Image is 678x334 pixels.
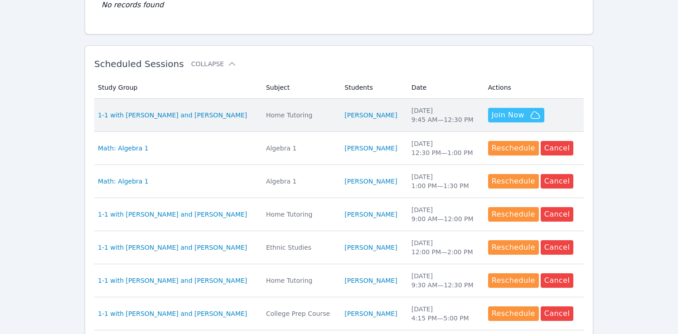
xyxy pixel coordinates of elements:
div: [DATE] 9:00 AM — 12:00 PM [412,205,477,223]
a: [PERSON_NAME] [344,210,397,219]
div: Algebra 1 [266,177,334,186]
button: Cancel [541,207,574,222]
a: [PERSON_NAME] [344,243,397,252]
div: [DATE] 9:30 AM — 12:30 PM [412,271,477,290]
div: [DATE] 12:30 PM — 1:00 PM [412,139,477,157]
tr: Math: Algebra 1Algebra 1[PERSON_NAME][DATE]1:00 PM—1:30 PMRescheduleCancel [94,165,584,198]
th: Study Group [94,77,261,99]
button: Reschedule [488,207,539,222]
a: Math: Algebra 1 [98,144,149,153]
span: Scheduled Sessions [94,58,184,69]
a: [PERSON_NAME] [344,111,397,120]
a: [PERSON_NAME] [344,144,397,153]
a: 1-1 with [PERSON_NAME] and [PERSON_NAME] [98,210,247,219]
button: Cancel [541,273,574,288]
button: Cancel [541,174,574,189]
button: Reschedule [488,273,539,288]
div: Algebra 1 [266,144,334,153]
th: Subject [261,77,339,99]
th: Date [406,77,483,99]
tr: 1-1 with [PERSON_NAME] and [PERSON_NAME]Home Tutoring[PERSON_NAME][DATE]9:45 AM—12:30 PMJoin Now [94,99,584,132]
button: Reschedule [488,240,539,255]
th: Actions [483,77,584,99]
div: College Prep Course [266,309,334,318]
a: 1-1 with [PERSON_NAME] and [PERSON_NAME] [98,243,247,252]
tr: 1-1 with [PERSON_NAME] and [PERSON_NAME]Ethnic Studies[PERSON_NAME][DATE]12:00 PM—2:00 PMReschedu... [94,231,584,264]
button: Reschedule [488,141,539,155]
button: Join Now [488,108,544,122]
span: Join Now [492,110,524,121]
a: [PERSON_NAME] [344,309,397,318]
a: 1-1 with [PERSON_NAME] and [PERSON_NAME] [98,276,247,285]
button: Cancel [541,240,574,255]
a: 1-1 with [PERSON_NAME] and [PERSON_NAME] [98,111,247,120]
div: Home Tutoring [266,276,334,285]
div: [DATE] 1:00 PM — 1:30 PM [412,172,477,190]
a: 1-1 with [PERSON_NAME] and [PERSON_NAME] [98,309,247,318]
div: Ethnic Studies [266,243,334,252]
div: [DATE] 4:15 PM — 5:00 PM [412,305,477,323]
div: Home Tutoring [266,210,334,219]
a: [PERSON_NAME] [344,177,397,186]
button: Cancel [541,306,574,321]
button: Reschedule [488,306,539,321]
a: Math: Algebra 1 [98,177,149,186]
button: Cancel [541,141,574,155]
tr: Math: Algebra 1Algebra 1[PERSON_NAME][DATE]12:30 PM—1:00 PMRescheduleCancel [94,132,584,165]
div: [DATE] 9:45 AM — 12:30 PM [412,106,477,124]
button: Collapse [191,59,237,68]
a: [PERSON_NAME] [344,276,397,285]
tr: 1-1 with [PERSON_NAME] and [PERSON_NAME]Home Tutoring[PERSON_NAME][DATE]9:30 AM—12:30 PMReschedul... [94,264,584,297]
button: Reschedule [488,174,539,189]
div: [DATE] 12:00 PM — 2:00 PM [412,238,477,257]
div: Home Tutoring [266,111,334,120]
tr: 1-1 with [PERSON_NAME] and [PERSON_NAME]College Prep Course[PERSON_NAME][DATE]4:15 PM—5:00 PMResc... [94,297,584,330]
tr: 1-1 with [PERSON_NAME] and [PERSON_NAME]Home Tutoring[PERSON_NAME][DATE]9:00 AM—12:00 PMReschedul... [94,198,584,231]
th: Students [339,77,406,99]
